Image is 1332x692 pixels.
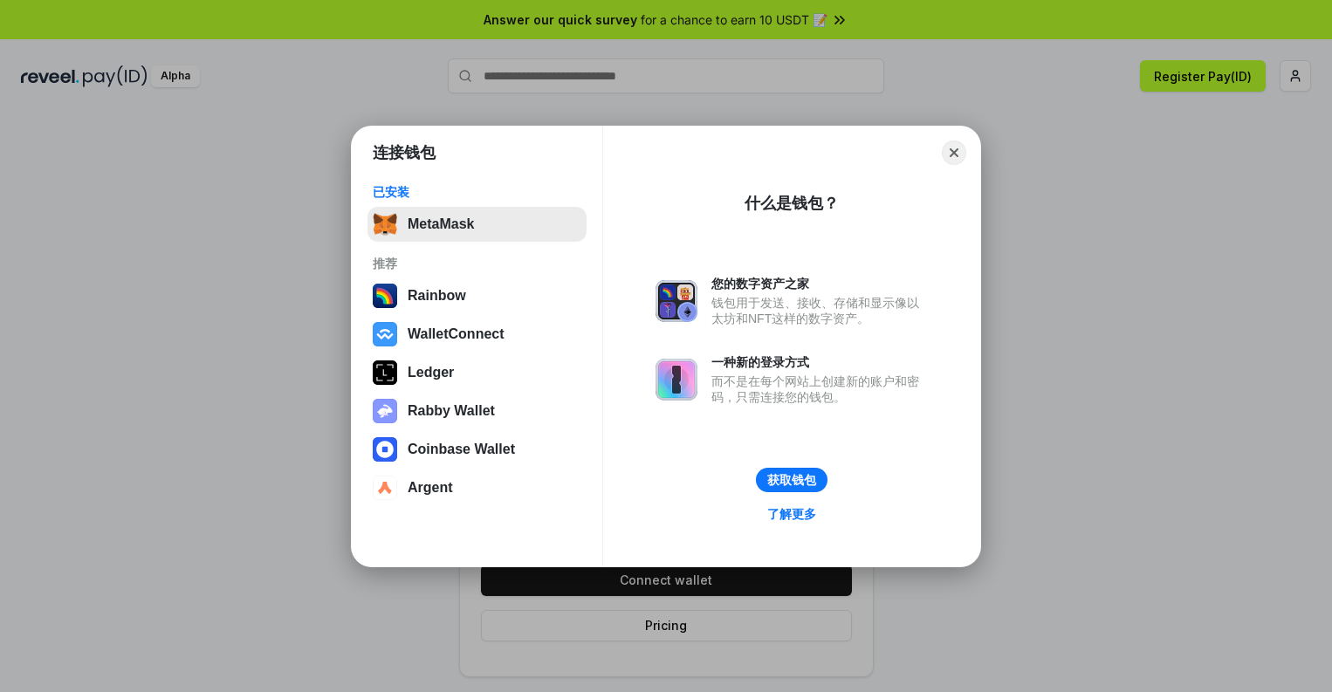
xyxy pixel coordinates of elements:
div: Rainbow [408,288,466,304]
button: Ledger [367,355,587,390]
h1: 连接钱包 [373,142,436,163]
div: 获取钱包 [767,472,816,488]
div: 了解更多 [767,506,816,522]
img: svg+xml,%3Csvg%20xmlns%3D%22http%3A%2F%2Fwww.w3.org%2F2000%2Fsvg%22%20fill%3D%22none%22%20viewBox... [373,399,397,423]
img: svg+xml,%3Csvg%20width%3D%2228%22%20height%3D%2228%22%20viewBox%3D%220%200%2028%2028%22%20fill%3D... [373,476,397,500]
div: Coinbase Wallet [408,442,515,457]
img: svg+xml,%3Csvg%20xmlns%3D%22http%3A%2F%2Fwww.w3.org%2F2000%2Fsvg%22%20fill%3D%22none%22%20viewBox... [656,359,697,401]
div: 什么是钱包？ [745,193,839,214]
button: Rabby Wallet [367,394,587,428]
img: svg+xml,%3Csvg%20xmlns%3D%22http%3A%2F%2Fwww.w3.org%2F2000%2Fsvg%22%20fill%3D%22none%22%20viewBox... [656,280,697,322]
button: 获取钱包 [756,468,827,492]
div: MetaMask [408,216,474,232]
button: Rainbow [367,278,587,313]
button: Argent [367,470,587,505]
a: 了解更多 [757,503,827,525]
div: 已安装 [373,184,581,200]
div: 您的数字资产之家 [711,276,928,291]
button: Coinbase Wallet [367,432,587,467]
img: svg+xml,%3Csvg%20width%3D%2228%22%20height%3D%2228%22%20viewBox%3D%220%200%2028%2028%22%20fill%3D... [373,322,397,346]
button: WalletConnect [367,317,587,352]
div: WalletConnect [408,326,505,342]
div: Ledger [408,365,454,380]
div: Argent [408,480,453,496]
img: svg+xml,%3Csvg%20xmlns%3D%22http%3A%2F%2Fwww.w3.org%2F2000%2Fsvg%22%20width%3D%2228%22%20height%3... [373,360,397,385]
div: 推荐 [373,256,581,271]
div: 而不是在每个网站上创建新的账户和密码，只需连接您的钱包。 [711,373,928,405]
button: MetaMask [367,207,587,242]
img: svg+xml,%3Csvg%20width%3D%22120%22%20height%3D%22120%22%20viewBox%3D%220%200%20120%20120%22%20fil... [373,284,397,308]
img: svg+xml,%3Csvg%20fill%3D%22none%22%20height%3D%2233%22%20viewBox%3D%220%200%2035%2033%22%20width%... [373,212,397,236]
div: 一种新的登录方式 [711,354,928,370]
div: 钱包用于发送、接收、存储和显示像以太坊和NFT这样的数字资产。 [711,295,928,326]
img: svg+xml,%3Csvg%20width%3D%2228%22%20height%3D%2228%22%20viewBox%3D%220%200%2028%2028%22%20fill%3D... [373,437,397,462]
button: Close [942,140,966,165]
div: Rabby Wallet [408,403,495,419]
